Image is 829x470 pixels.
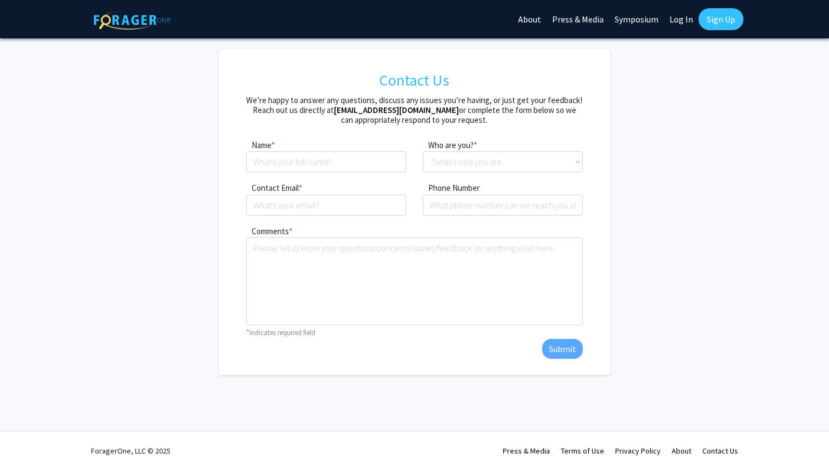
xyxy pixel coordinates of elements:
[94,10,171,30] img: ForagerOne Logo
[91,432,171,470] div: ForagerOne, LLC © 2025
[503,446,550,456] a: Press & Media
[561,446,604,456] a: Terms of Use
[246,151,406,172] input: What's your full name?
[615,446,661,456] a: Privacy Policy
[423,139,474,152] label: Who are you?
[246,66,582,95] h1: Contact Us
[702,446,738,456] a: Contact Us
[246,195,406,216] input: What's your email?
[672,446,691,456] a: About
[246,139,271,152] label: Name
[246,225,289,238] label: Comments
[246,95,582,125] h5: We’re happy to answer any questions, discuss any issues you’re having, or just get your feedback!...
[542,339,583,359] button: Submit
[423,195,583,216] input: What phone number can we reach you at?
[249,328,315,337] small: Indicates required field
[246,182,299,195] label: Contact Email
[699,8,743,30] a: Sign Up
[334,105,459,115] a: [EMAIL_ADDRESS][DOMAIN_NAME]
[423,182,480,195] label: Phone Number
